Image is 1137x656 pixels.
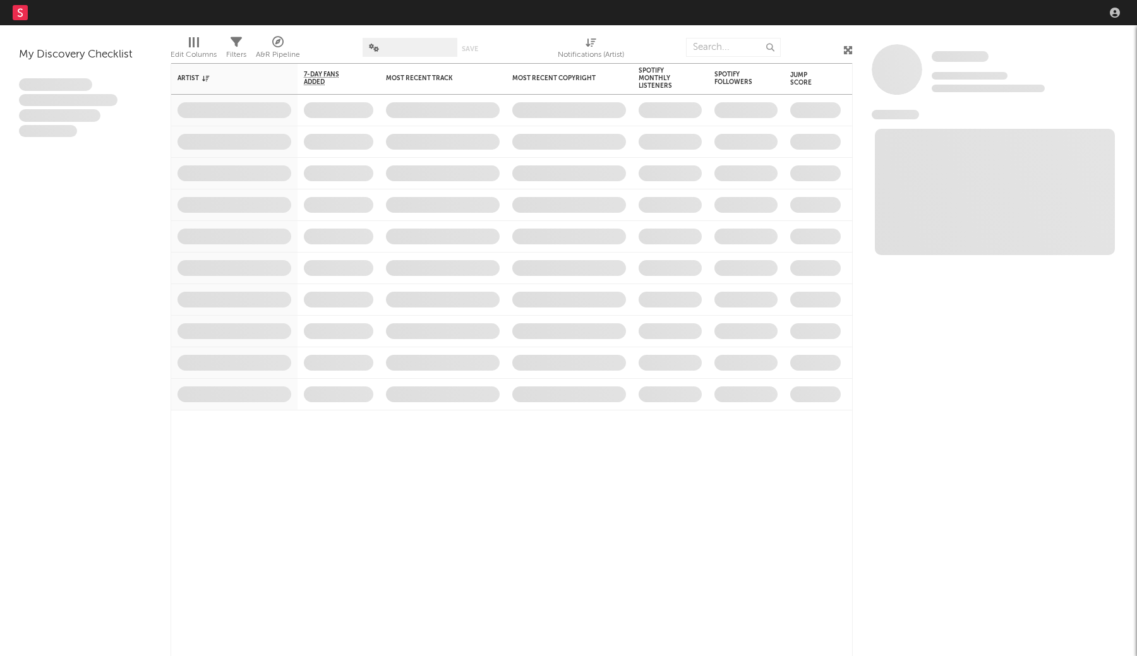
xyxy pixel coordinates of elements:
div: Spotify Monthly Listeners [639,67,683,90]
span: News Feed [872,110,919,119]
div: My Discovery Checklist [19,47,152,63]
span: Some Artist [932,51,989,62]
div: A&R Pipeline [256,47,300,63]
span: Tracking Since: [DATE] [932,72,1008,80]
div: Edit Columns [171,47,217,63]
div: A&R Pipeline [256,32,300,68]
div: Artist [177,75,272,82]
span: Praesent ac interdum [19,109,100,122]
div: Filters [226,47,246,63]
div: Jump Score [790,71,822,86]
div: Notifications (Artist) [558,47,624,63]
div: Filters [226,32,246,68]
div: Notifications (Artist) [558,32,624,68]
input: Search... [686,38,781,57]
span: 7-Day Fans Added [304,71,354,86]
div: Edit Columns [171,32,217,68]
span: 0 fans last week [932,85,1045,92]
button: Save [462,45,478,52]
span: Aliquam viverra [19,125,77,138]
span: Integer aliquet in purus et [19,94,117,107]
div: Most Recent Track [386,75,481,82]
span: Lorem ipsum dolor [19,78,92,91]
div: Spotify Followers [714,71,759,86]
a: Some Artist [932,51,989,63]
div: Most Recent Copyright [512,75,607,82]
